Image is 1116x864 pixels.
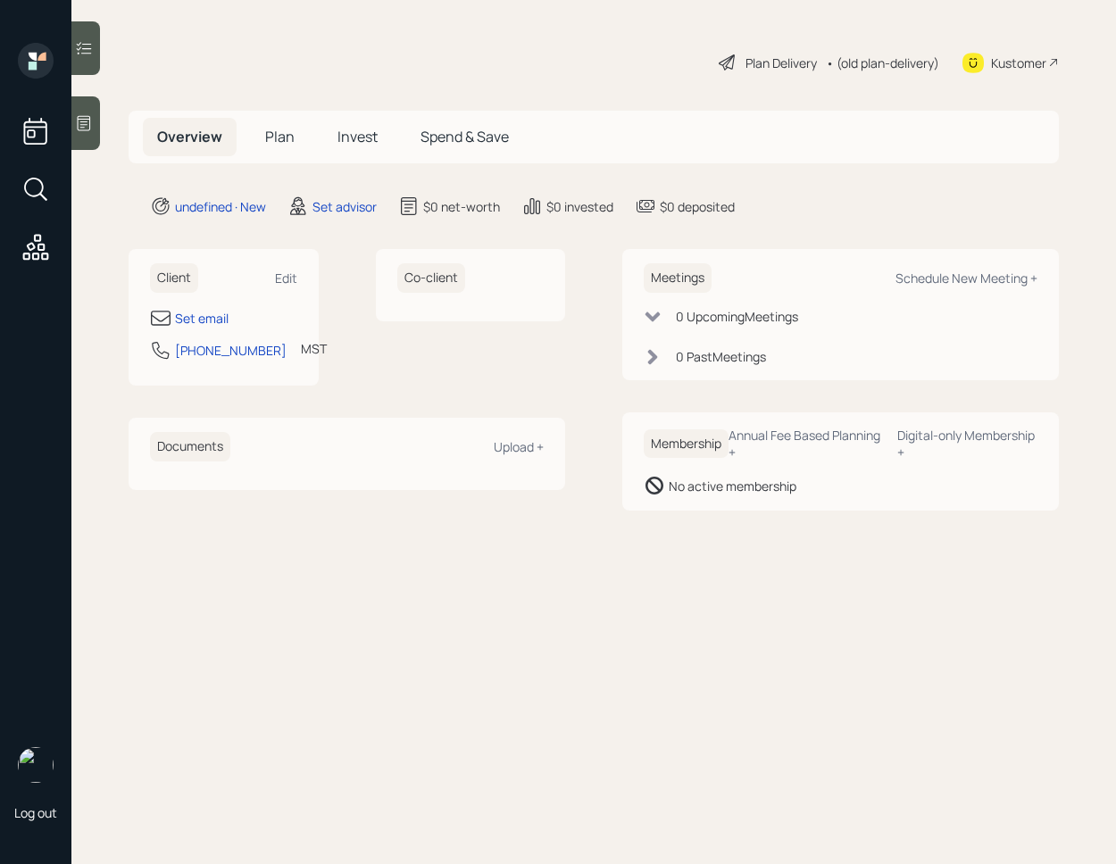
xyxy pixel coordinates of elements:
[895,270,1037,287] div: Schedule New Meeting +
[676,307,798,326] div: 0 Upcoming Meeting s
[14,804,57,821] div: Log out
[175,341,287,360] div: [PHONE_NUMBER]
[494,438,544,455] div: Upload +
[265,127,295,146] span: Plan
[669,477,796,495] div: No active membership
[301,339,327,358] div: MST
[729,427,883,461] div: Annual Fee Based Planning +
[312,197,377,216] div: Set advisor
[897,427,1037,461] div: Digital-only Membership +
[546,197,613,216] div: $0 invested
[275,270,297,287] div: Edit
[157,127,222,146] span: Overview
[826,54,939,72] div: • (old plan-delivery)
[991,54,1046,72] div: Kustomer
[660,197,735,216] div: $0 deposited
[423,197,500,216] div: $0 net-worth
[644,263,712,293] h6: Meetings
[18,747,54,783] img: retirable_logo.png
[150,263,198,293] h6: Client
[397,263,465,293] h6: Co-client
[175,197,266,216] div: undefined · New
[644,429,729,459] h6: Membership
[676,347,766,366] div: 0 Past Meeting s
[175,309,229,328] div: Set email
[421,127,509,146] span: Spend & Save
[337,127,378,146] span: Invest
[150,432,230,461] h6: Documents
[745,54,817,72] div: Plan Delivery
